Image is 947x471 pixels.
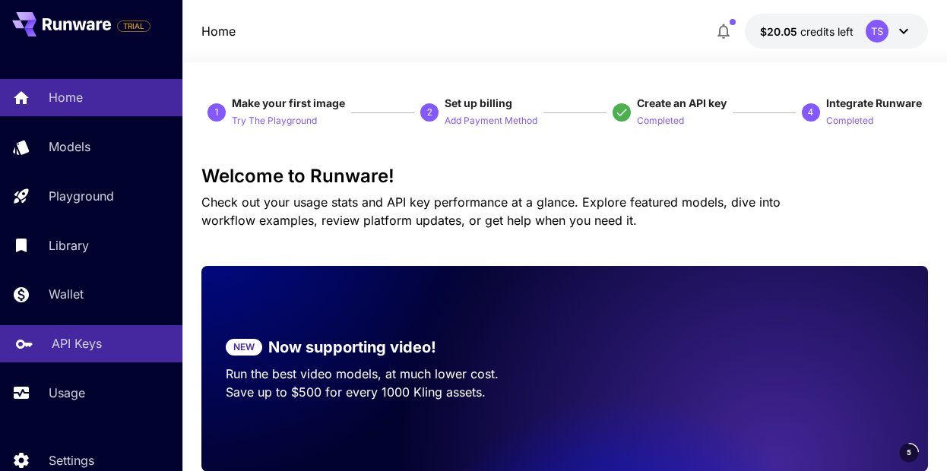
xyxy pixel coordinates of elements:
[232,111,317,129] button: Try The Playground
[226,365,540,383] p: Run the best video models, at much lower cost.
[201,194,781,228] span: Check out your usage stats and API key performance at a glance. Explore featured models, dive int...
[52,334,102,352] p: API Keys
[226,383,540,401] p: Save up to $500 for every 1000 Kling assets.
[826,96,922,109] span: Integrate Runware
[49,285,84,303] p: Wallet
[49,138,90,156] p: Models
[445,96,512,109] span: Set up billing
[118,21,150,32] span: TRIAL
[808,106,813,119] p: 4
[201,166,928,187] h3: Welcome to Runware!
[117,17,150,35] span: Add your payment card to enable full platform functionality.
[866,20,888,43] div: TS
[233,340,255,354] p: NEW
[760,24,854,40] div: $20.05
[49,187,114,205] p: Playground
[201,22,236,40] a: Home
[49,451,94,469] p: Settings
[201,22,236,40] nav: breadcrumb
[49,88,83,106] p: Home
[232,96,345,109] span: Make your first image
[745,14,928,49] button: $20.05TS
[49,384,85,402] p: Usage
[826,111,873,129] button: Completed
[268,336,436,359] p: Now supporting video!
[637,111,684,129] button: Completed
[427,106,432,119] p: 2
[445,111,537,129] button: Add Payment Method
[637,96,727,109] span: Create an API key
[907,447,911,458] span: 5
[760,25,800,38] span: $20.05
[800,25,854,38] span: credits left
[637,114,684,128] p: Completed
[445,114,537,128] p: Add Payment Method
[49,236,89,254] p: Library
[214,106,220,119] p: 1
[826,114,873,128] p: Completed
[232,114,317,128] p: Try The Playground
